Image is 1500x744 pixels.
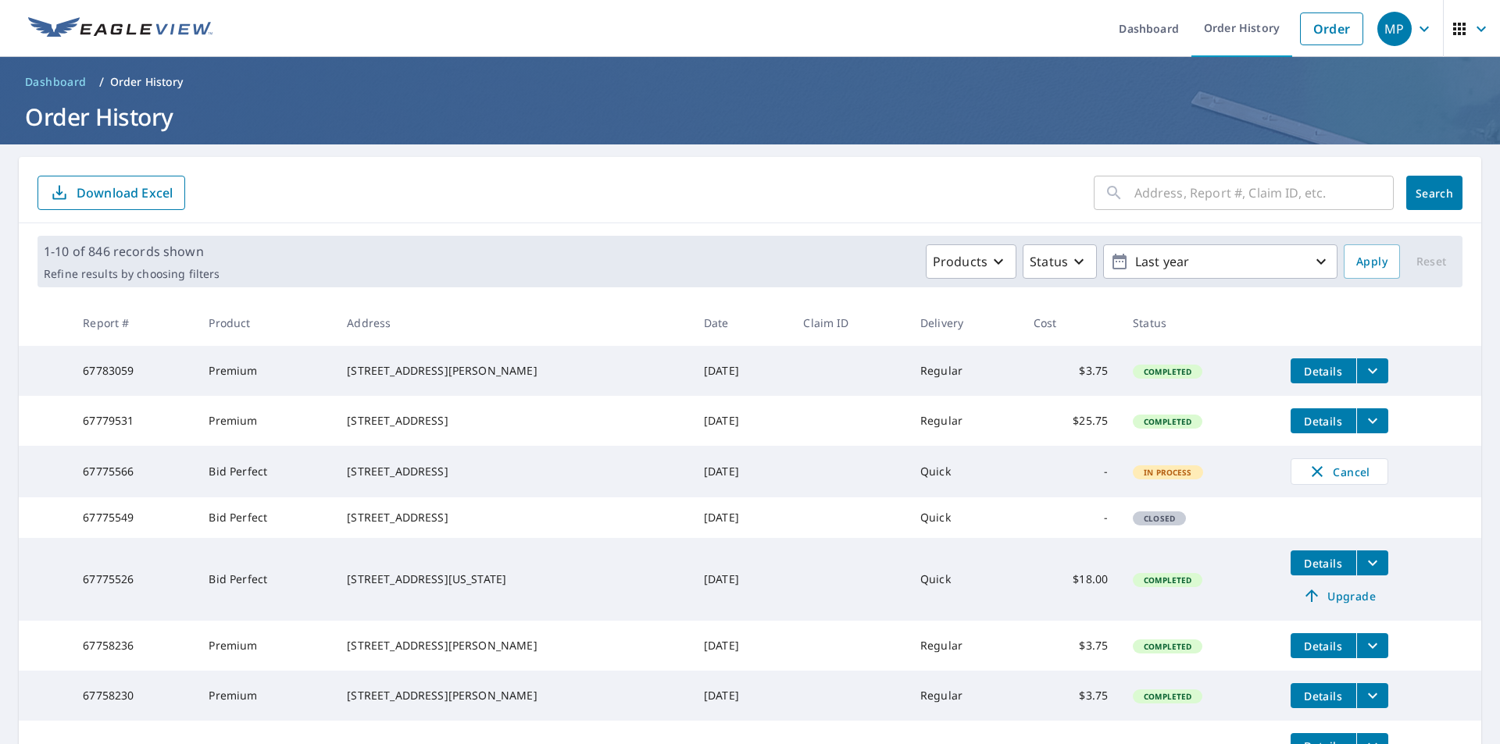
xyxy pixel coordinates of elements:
button: Products [926,244,1016,279]
div: [STREET_ADDRESS] [347,464,679,479]
th: Report # [70,300,196,346]
span: Apply [1356,252,1387,272]
td: Bid Perfect [196,446,334,497]
td: Bid Perfect [196,538,334,621]
span: Dashboard [25,74,87,90]
div: [STREET_ADDRESS][PERSON_NAME] [347,363,679,379]
td: Premium [196,671,334,721]
span: Completed [1134,691,1201,702]
span: Details [1300,639,1347,653]
td: Quick [908,446,1021,497]
span: Details [1300,414,1347,429]
div: MP [1377,12,1412,46]
a: Order [1300,12,1363,45]
td: $3.75 [1021,346,1121,396]
span: In Process [1134,467,1202,478]
div: [STREET_ADDRESS][PERSON_NAME] [347,638,679,653]
button: filesDropdownBtn-67758236 [1356,633,1388,658]
td: [DATE] [691,671,791,721]
td: [DATE] [691,497,791,538]
nav: breadcrumb [19,69,1481,94]
td: [DATE] [691,346,791,396]
span: Closed [1134,513,1184,524]
button: Apply [1344,244,1400,279]
p: Refine results by choosing filters [44,267,220,281]
td: Premium [196,621,334,671]
p: Products [933,252,987,271]
div: [STREET_ADDRESS] [347,510,679,525]
button: detailsBtn-67783059 [1291,358,1356,383]
td: 67775526 [70,538,196,621]
td: Regular [908,621,1021,671]
th: Date [691,300,791,346]
td: Regular [908,396,1021,446]
button: Search [1406,176,1462,210]
span: Details [1300,689,1347,703]
td: Bid Perfect [196,497,334,538]
p: Last year [1129,248,1312,276]
td: 67779531 [70,396,196,446]
button: Last year [1103,244,1337,279]
span: Details [1300,556,1347,571]
td: Regular [908,346,1021,396]
span: Completed [1134,416,1201,427]
p: Status [1030,252,1068,271]
td: 67758230 [70,671,196,721]
button: filesDropdownBtn-67758230 [1356,683,1388,708]
button: detailsBtn-67758236 [1291,633,1356,658]
button: detailsBtn-67758230 [1291,683,1356,708]
button: detailsBtn-67775526 [1291,550,1356,575]
span: Completed [1134,575,1201,586]
button: Status [1023,244,1097,279]
td: - [1021,497,1121,538]
td: - [1021,446,1121,497]
td: Premium [196,346,334,396]
td: Quick [908,538,1021,621]
th: Product [196,300,334,346]
th: Status [1120,300,1277,346]
th: Cost [1021,300,1121,346]
th: Delivery [908,300,1021,346]
th: Address [334,300,691,346]
td: 67775566 [70,446,196,497]
button: Cancel [1291,458,1388,485]
input: Address, Report #, Claim ID, etc. [1134,171,1394,215]
span: Cancel [1307,462,1372,481]
td: $3.75 [1021,621,1121,671]
td: 67758236 [70,621,196,671]
div: [STREET_ADDRESS] [347,413,679,429]
td: [DATE] [691,621,791,671]
span: Completed [1134,641,1201,652]
td: [DATE] [691,446,791,497]
a: Dashboard [19,69,93,94]
a: Upgrade [1291,583,1388,608]
span: Search [1419,186,1450,201]
button: filesDropdownBtn-67783059 [1356,358,1388,383]
img: EV Logo [28,17,212,41]
td: $25.75 [1021,396,1121,446]
button: filesDropdownBtn-67779531 [1356,408,1388,433]
td: $3.75 [1021,671,1121,721]
td: 67775549 [70,497,196,538]
td: Quick [908,497,1021,538]
span: Completed [1134,366,1201,377]
td: 67783059 [70,346,196,396]
td: Regular [908,671,1021,721]
td: [DATE] [691,396,791,446]
button: Download Excel [37,176,185,210]
button: filesDropdownBtn-67775526 [1356,550,1388,575]
button: detailsBtn-67779531 [1291,408,1356,433]
span: Upgrade [1300,586,1379,605]
td: [DATE] [691,538,791,621]
td: Premium [196,396,334,446]
th: Claim ID [791,300,908,346]
td: $18.00 [1021,538,1121,621]
p: Order History [110,74,184,90]
p: 1-10 of 846 records shown [44,242,220,261]
p: Download Excel [77,184,173,201]
div: [STREET_ADDRESS][US_STATE] [347,571,679,587]
li: / [99,73,104,91]
span: Details [1300,364,1347,379]
h1: Order History [19,101,1481,133]
div: [STREET_ADDRESS][PERSON_NAME] [347,688,679,703]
